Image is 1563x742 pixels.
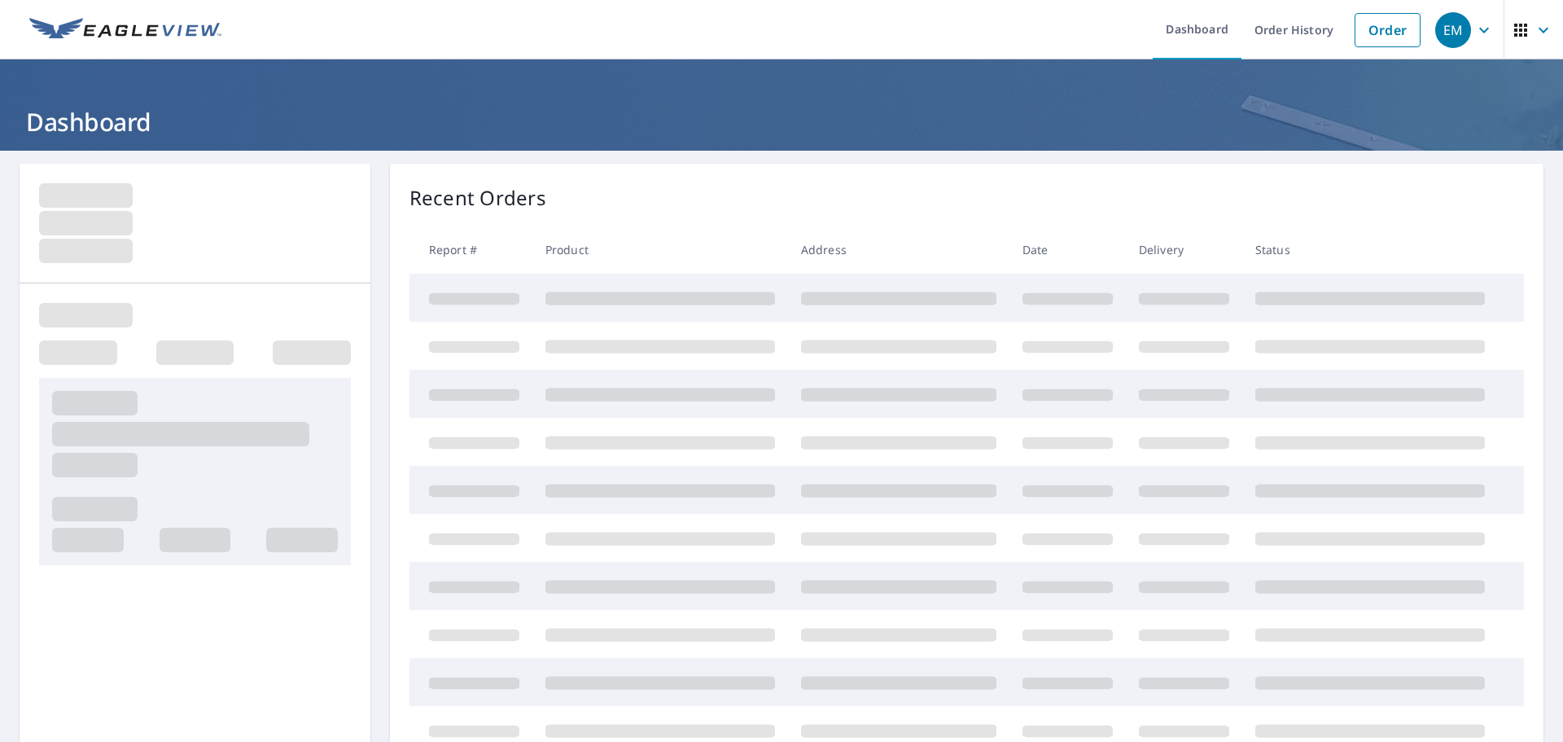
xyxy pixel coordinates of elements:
[409,226,532,274] th: Report #
[1355,13,1421,47] a: Order
[29,18,221,42] img: EV Logo
[409,183,546,213] p: Recent Orders
[1126,226,1242,274] th: Delivery
[1435,12,1471,48] div: EM
[788,226,1009,274] th: Address
[20,105,1543,138] h1: Dashboard
[1009,226,1126,274] th: Date
[1242,226,1498,274] th: Status
[532,226,788,274] th: Product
